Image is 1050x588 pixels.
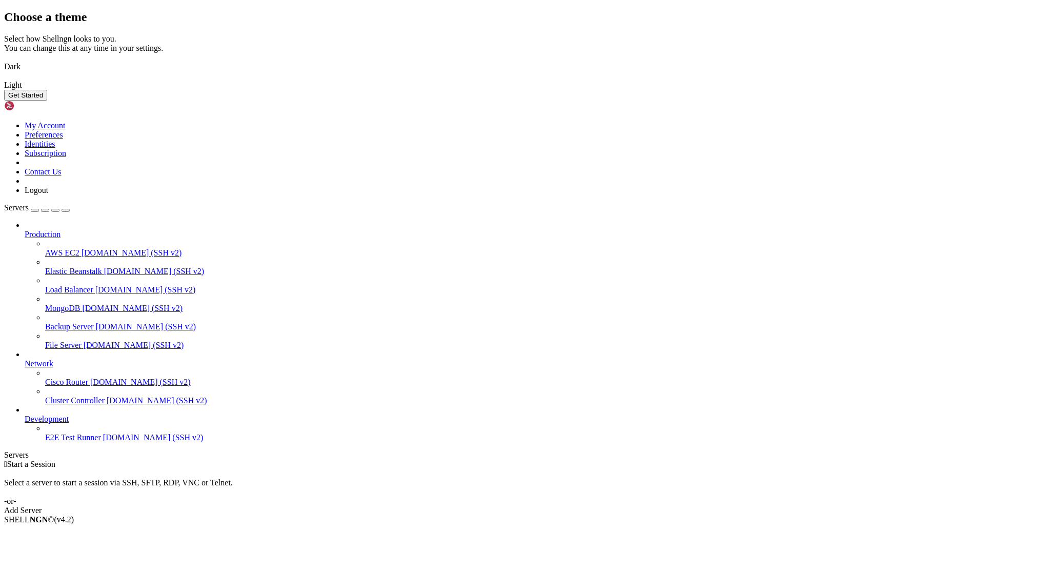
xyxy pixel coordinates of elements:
a: Contact Us [25,167,62,176]
a: AWS EC2 [DOMAIN_NAME] (SSH v2) [45,248,1046,258]
div: Select a server to start a session via SSH, SFTP, RDP, VNC or Telnet. -or- [4,469,1046,506]
span: [DOMAIN_NAME] (SSH v2) [82,304,183,312]
li: File Server [DOMAIN_NAME] (SSH v2) [45,331,1046,350]
div: Servers [4,450,1046,460]
span: Load Balancer [45,285,93,294]
a: Backup Server [DOMAIN_NAME] (SSH v2) [45,322,1046,331]
a: Subscription [25,149,66,158]
li: Backup Server [DOMAIN_NAME] (SSH v2) [45,313,1046,331]
span: MongoDB [45,304,80,312]
li: AWS EC2 [DOMAIN_NAME] (SSH v2) [45,239,1046,258]
span: [DOMAIN_NAME] (SSH v2) [90,378,191,386]
a: My Account [25,121,66,130]
span:  [4,460,7,468]
a: Load Balancer [DOMAIN_NAME] (SSH v2) [45,285,1046,295]
a: MongoDB [DOMAIN_NAME] (SSH v2) [45,304,1046,313]
span: [DOMAIN_NAME] (SSH v2) [107,396,207,405]
a: Elastic Beanstalk [DOMAIN_NAME] (SSH v2) [45,267,1046,276]
a: Cluster Controller [DOMAIN_NAME] (SSH v2) [45,396,1046,405]
span: Development [25,415,69,423]
span: Cluster Controller [45,396,105,405]
b: NGN [30,515,48,524]
a: Development [25,415,1046,424]
span: [DOMAIN_NAME] (SSH v2) [82,248,182,257]
li: Load Balancer [DOMAIN_NAME] (SSH v2) [45,276,1046,295]
a: E2E Test Runner [DOMAIN_NAME] (SSH v2) [45,433,1046,442]
span: Cisco Router [45,378,88,386]
img: Shellngn [4,101,63,111]
span: Backup Server [45,322,94,331]
a: Servers [4,203,70,212]
span: Servers [4,203,29,212]
span: Start a Session [7,460,55,468]
span: [DOMAIN_NAME] (SSH v2) [95,285,196,294]
span: [DOMAIN_NAME] (SSH v2) [84,341,184,349]
span: File Server [45,341,82,349]
a: Preferences [25,130,63,139]
span: Network [25,359,53,368]
li: Production [25,221,1046,350]
span: E2E Test Runner [45,433,101,442]
li: Cluster Controller [DOMAIN_NAME] (SSH v2) [45,387,1046,405]
a: Identities [25,140,55,148]
li: MongoDB [DOMAIN_NAME] (SSH v2) [45,295,1046,313]
div: Light [4,81,1046,90]
span: SHELL © [4,515,74,524]
a: Network [25,359,1046,368]
span: [DOMAIN_NAME] (SSH v2) [103,433,204,442]
a: Logout [25,186,48,194]
a: File Server [DOMAIN_NAME] (SSH v2) [45,341,1046,350]
li: Cisco Router [DOMAIN_NAME] (SSH v2) [45,368,1046,387]
li: Network [25,350,1046,405]
span: Elastic Beanstalk [45,267,102,276]
div: Dark [4,62,1046,71]
a: Production [25,230,1046,239]
span: AWS EC2 [45,248,79,257]
span: [DOMAIN_NAME] (SSH v2) [104,267,205,276]
a: Cisco Router [DOMAIN_NAME] (SSH v2) [45,378,1046,387]
li: Elastic Beanstalk [DOMAIN_NAME] (SSH v2) [45,258,1046,276]
h2: Choose a theme [4,10,1046,24]
span: [DOMAIN_NAME] (SSH v2) [96,322,196,331]
li: E2E Test Runner [DOMAIN_NAME] (SSH v2) [45,424,1046,442]
div: Add Server [4,506,1046,515]
div: Select how Shellngn looks to you. You can change this at any time in your settings. [4,34,1046,53]
button: Get Started [4,90,47,101]
span: 4.2.0 [54,515,74,524]
span: Production [25,230,60,239]
li: Development [25,405,1046,442]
